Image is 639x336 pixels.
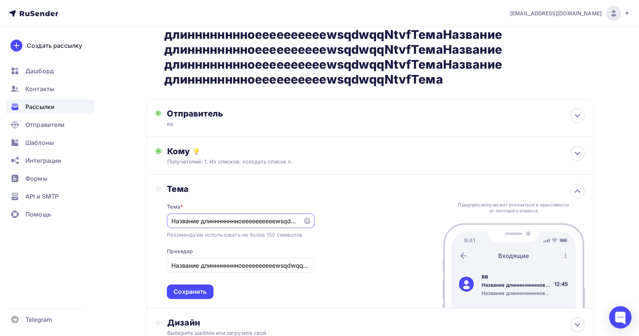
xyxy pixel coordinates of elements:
span: Шаблоны [25,138,54,147]
a: Отправители [6,117,95,132]
div: Отправитель [167,108,328,119]
div: Рекомендуем использовать не более 150 символов [167,231,302,239]
div: 12:45 [554,280,568,288]
div: вв [167,120,312,128]
div: Создать рассылку [27,41,82,50]
a: Рассылки [6,99,95,114]
div: Получателей: 1. Из списков: «создать список ». [167,158,543,165]
div: Кому [167,146,585,156]
span: Дашборд [25,66,54,75]
span: Рассылки [25,102,54,111]
div: вв [481,272,552,281]
a: Контакты [6,81,95,96]
span: Отправители [25,120,65,129]
span: Telegram [25,315,52,324]
span: Контакты [25,84,54,93]
div: Название длинннннннноееееееееееwsqdwqqNtvfТемаНазвание длинннннннноееееееееееwsqdwqqNtvfТемаНазва... [481,281,552,288]
a: [EMAIL_ADDRESS][DOMAIN_NAME] [510,6,630,21]
div: Название длинннннннноееееееееееwsqdwqqNtvfТемаНазвание длинннннннноееееееееееwsqdwqqNtvfТемаНазва... [481,290,552,296]
span: Помощь [25,210,51,219]
a: Шаблоны [6,135,95,150]
div: Тема [167,184,314,194]
a: Дашборд [6,63,95,78]
span: Формы [25,174,47,183]
input: Укажите тему письма [171,217,299,225]
div: Предпросмотр может отличаться в зависимости от почтового клиента [456,202,571,214]
a: Формы [6,171,95,186]
div: Прехедер [167,248,193,255]
div: Тема [167,203,183,211]
span: Интеграции [25,156,61,165]
div: Дизайн [167,317,585,328]
div: Сохранить [174,287,206,296]
span: API и SMTP [25,192,59,201]
input: Текст, который будут видеть подписчики [171,261,310,270]
span: [EMAIL_ADDRESS][DOMAIN_NAME] [510,10,602,17]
